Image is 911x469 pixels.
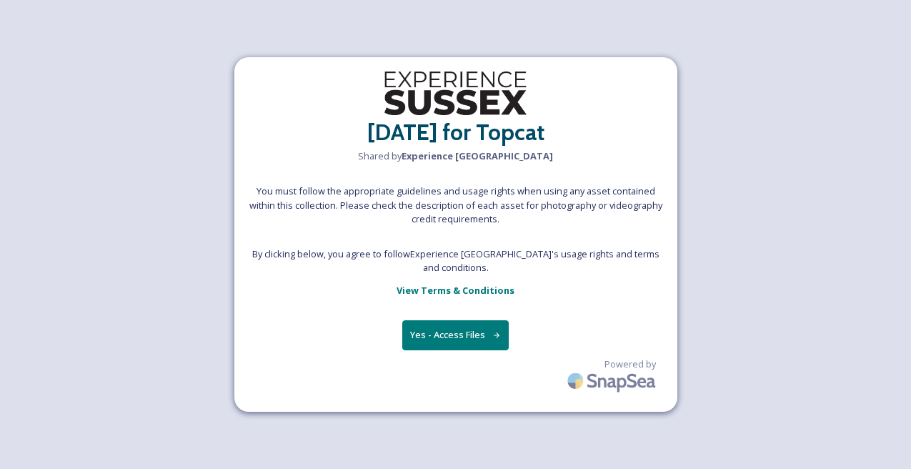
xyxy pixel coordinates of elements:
[367,115,544,149] h2: [DATE] for Topcat
[358,149,553,163] span: Shared by
[402,149,553,162] strong: Experience [GEOGRAPHIC_DATA]
[563,364,663,398] img: SnapSea Logo
[397,282,514,299] a: View Terms & Conditions
[397,284,514,297] strong: View Terms & Conditions
[604,357,656,371] span: Powered by
[249,184,663,226] span: You must follow the appropriate guidelines and usage rights when using any asset contained within...
[402,320,509,350] button: Yes - Access Files
[249,247,663,275] span: By clicking below, you agree to follow Experience [GEOGRAPHIC_DATA] 's usage rights and terms and...
[384,71,527,115] img: WSCC%20ES%20Logo%20-%20Primary%20-%20Black.png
